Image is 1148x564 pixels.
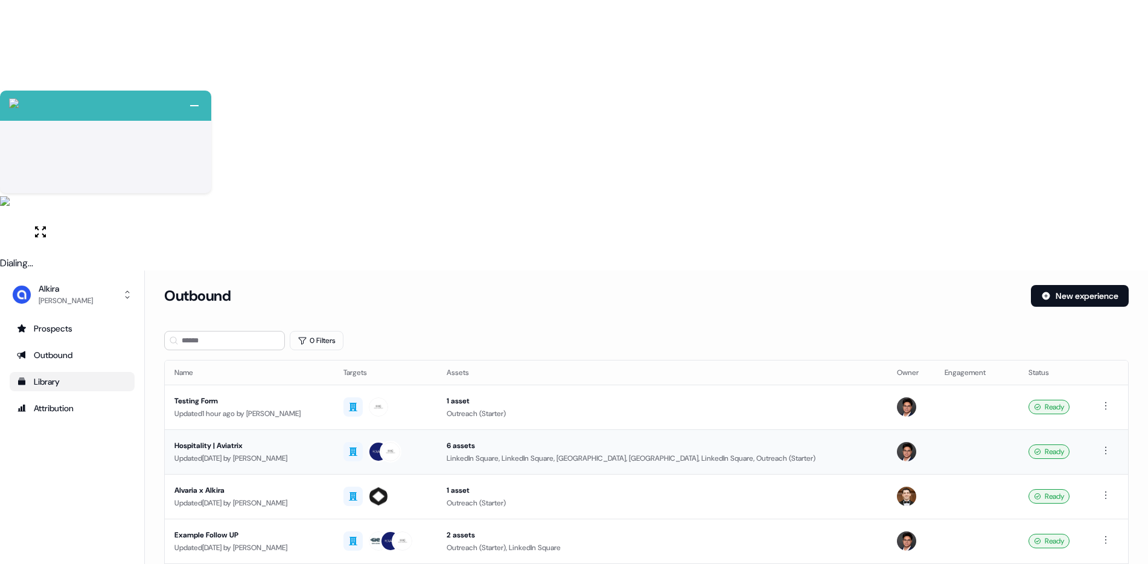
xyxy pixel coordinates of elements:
img: Hugh [897,397,916,417]
div: Updated 1 hour ago by [PERSON_NAME] [174,408,324,420]
div: [PERSON_NAME] [39,295,93,307]
a: Go to attribution [10,399,135,418]
img: Carlos [897,487,916,506]
div: 1 asset [447,395,878,407]
div: Prospects [17,322,127,335]
th: Engagement [935,361,1019,385]
th: Targets [334,361,438,385]
a: Go to prospects [10,319,135,338]
button: Alkira[PERSON_NAME] [10,280,135,309]
img: Hugh [897,531,916,551]
div: Alkira [39,283,93,295]
img: callcloud-icon-white-35.svg [9,98,19,108]
div: 1 asset [447,484,878,496]
div: Ready [1028,489,1070,504]
button: New experience [1031,285,1129,307]
div: Hospitality | Aviatrix [174,440,324,452]
div: Updated [DATE] by [PERSON_NAME] [174,452,324,464]
div: Outreach (Starter) [447,497,878,509]
div: Updated [DATE] by [PERSON_NAME] [174,497,324,509]
div: Library [17,376,127,388]
div: Example Follow UP [174,529,324,541]
button: 0 Filters [290,331,343,350]
th: Name [165,361,334,385]
div: 2 assets [447,529,878,541]
img: Hugh [897,442,916,461]
div: Testing Form [174,395,324,407]
div: Outreach (Starter), LinkedIn Square [447,542,878,554]
div: Outbound [17,349,127,361]
div: Attribution [17,402,127,414]
th: Status [1019,361,1089,385]
a: Go to templates [10,372,135,391]
h3: Outbound [164,287,231,305]
th: Assets [437,361,887,385]
div: Updated [DATE] by [PERSON_NAME] [174,542,324,554]
div: Ready [1028,444,1070,459]
div: Alvaria x Alkira [174,484,324,496]
a: Go to outbound experience [10,345,135,365]
div: Outreach (Starter) [447,408,878,420]
th: Owner [887,361,935,385]
div: LinkedIn Square, LinkedIn Square, [GEOGRAPHIC_DATA], [GEOGRAPHIC_DATA], LinkedIn Square, Outreach... [447,452,878,464]
div: Ready [1028,400,1070,414]
div: 6 assets [447,440,878,452]
div: Ready [1028,534,1070,548]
